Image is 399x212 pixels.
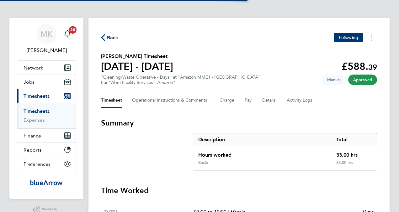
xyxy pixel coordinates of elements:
[101,60,173,73] h1: [DATE] - [DATE]
[24,133,41,139] span: Finance
[193,133,377,170] div: Summary
[101,34,119,42] button: Back
[30,177,63,187] img: bluearrow-logo-retina.png
[17,103,76,128] div: Timesheets
[339,35,358,40] span: Following
[132,93,210,108] button: Operational Instructions & Comments
[107,34,119,42] span: Back
[101,80,262,85] div: For "Abm Facility Services - Amazon"
[366,33,377,42] button: Timesheets Menu
[17,143,76,157] button: Reports
[24,108,50,114] a: Timesheets
[101,118,377,128] h3: Summary
[9,18,83,199] nav: Main navigation
[334,33,363,42] button: Following
[17,129,76,142] button: Finance
[245,93,252,108] button: Pay
[17,24,76,54] a: MK[PERSON_NAME]
[331,133,377,146] div: Total
[40,30,52,38] span: MK
[24,117,45,123] a: Expenses
[331,160,377,170] div: 33.00 hrs
[322,75,346,85] span: This timesheet was manually created.
[342,60,377,72] app-decimal: £588.
[17,61,76,75] button: Network
[17,89,76,103] button: Timesheets
[24,79,35,85] span: Jobs
[24,161,51,167] span: Preferences
[61,24,74,44] a: 20
[101,93,122,108] button: Timesheet
[101,53,173,60] h2: [PERSON_NAME] Timesheet
[287,93,313,108] button: Activity Logs
[220,93,235,108] button: Charge
[17,75,76,89] button: Jobs
[17,177,76,187] a: Go to home page
[198,160,208,165] div: Basic
[193,133,331,146] div: Description
[24,93,50,99] span: Timesheets
[24,65,43,71] span: Network
[17,157,76,171] button: Preferences
[17,47,76,54] span: Miriam Kerins
[348,75,377,85] span: This timesheet has been approved.
[101,75,262,85] div: "Cleaning/Waste Operative - Days" at "Amazon MME1 - [GEOGRAPHIC_DATA]"
[193,146,331,160] div: Hours worked
[42,206,60,212] span: Powered by
[262,93,277,108] button: Details
[24,147,42,153] span: Reports
[331,146,377,160] div: 33.00 hrs
[101,186,377,196] h3: Time Worked
[368,63,377,72] span: 39
[69,26,77,34] span: 20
